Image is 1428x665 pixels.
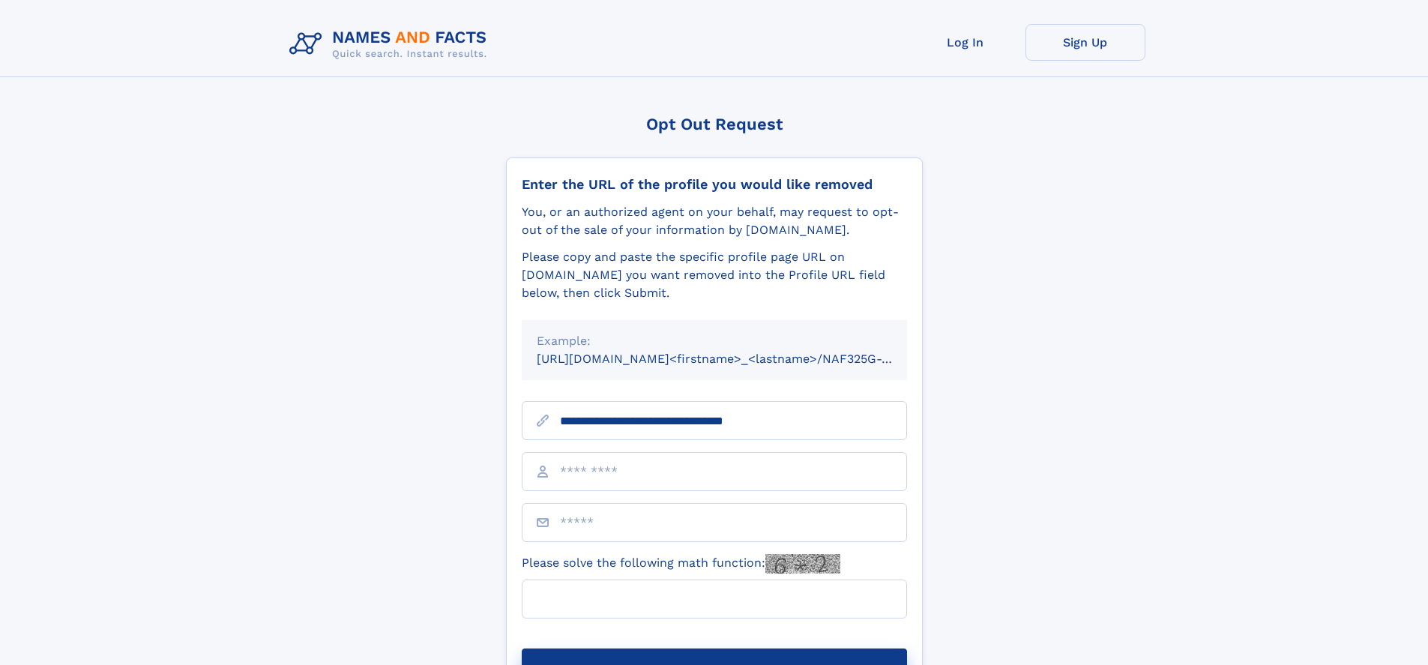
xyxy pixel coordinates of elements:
a: Log In [906,24,1025,61]
div: Example: [537,332,892,350]
div: Opt Out Request [506,115,923,133]
small: [URL][DOMAIN_NAME]<firstname>_<lastname>/NAF325G-xxxxxxxx [537,352,936,366]
div: Enter the URL of the profile you would like removed [522,176,907,193]
div: Please copy and paste the specific profile page URL on [DOMAIN_NAME] you want removed into the Pr... [522,248,907,302]
img: Logo Names and Facts [283,24,499,64]
a: Sign Up [1025,24,1145,61]
label: Please solve the following math function: [522,554,840,574]
div: You, or an authorized agent on your behalf, may request to opt-out of the sale of your informatio... [522,203,907,239]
